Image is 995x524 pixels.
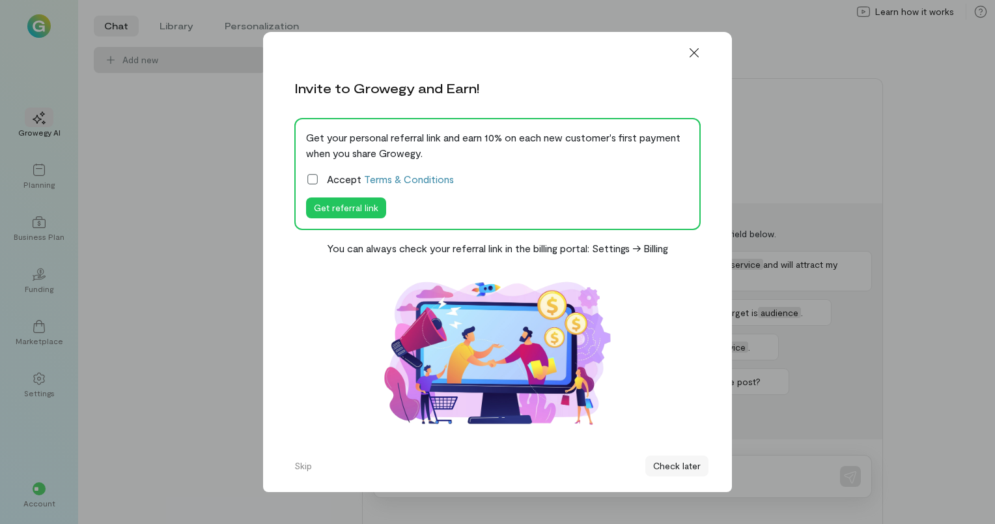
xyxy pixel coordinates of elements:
div: You can always check your referral link in the billing portal: Settings -> Billing [327,240,668,256]
button: Skip [287,456,320,476]
img: Affiliate [367,267,628,441]
div: Get your personal referral link and earn 10% on each new customer's first payment when you share ... [306,130,689,161]
a: Terms & Conditions [364,173,454,185]
div: Invite to Growegy and Earn! [294,79,479,97]
span: Accept [327,171,454,187]
button: Get referral link [306,197,386,218]
button: Check later [645,456,708,476]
